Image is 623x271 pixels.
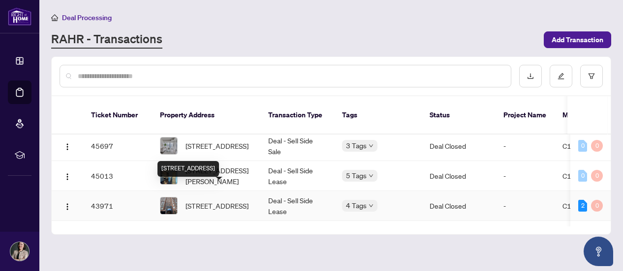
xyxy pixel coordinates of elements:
td: Deal - Sell Side Sale [260,131,334,161]
th: Ticket Number [83,96,152,135]
span: C12282122 [562,171,602,180]
th: Property Address [152,96,260,135]
th: MLS # [555,96,614,135]
th: Transaction Type [260,96,334,135]
span: 4 Tags [346,200,367,211]
td: - [496,131,555,161]
td: Deal Closed [422,131,496,161]
span: [STREET_ADDRESS] [186,200,249,211]
span: down [369,173,374,178]
img: thumbnail-img [160,197,177,214]
span: [STREET_ADDRESS][PERSON_NAME] [186,165,252,187]
span: [STREET_ADDRESS] [186,140,249,151]
img: thumbnail-img [160,137,177,154]
span: filter [588,73,595,80]
span: download [527,73,534,80]
div: 0 [591,200,603,212]
span: edit [558,73,564,80]
button: Logo [60,168,75,184]
span: 3 Tags [346,140,367,151]
img: Profile Icon [10,242,29,261]
img: logo [8,7,31,26]
button: filter [580,65,603,87]
th: Project Name [496,96,555,135]
td: Deal - Sell Side Lease [260,161,334,191]
th: Tags [334,96,422,135]
div: 2 [578,200,587,212]
td: Deal - Sell Side Lease [260,191,334,221]
td: Deal Closed [422,161,496,191]
div: 0 [578,170,587,182]
span: down [369,203,374,208]
button: edit [550,65,572,87]
button: Add Transaction [544,31,611,48]
td: 45013 [83,161,152,191]
div: 0 [578,140,587,152]
span: C12212276 [562,141,602,150]
span: home [51,14,58,21]
div: 0 [591,170,603,182]
div: [STREET_ADDRESS] [157,161,219,177]
td: 43971 [83,191,152,221]
td: Deal Closed [422,191,496,221]
button: Logo [60,198,75,214]
td: - [496,191,555,221]
span: C12186660 [562,201,602,210]
th: Status [422,96,496,135]
span: down [369,143,374,148]
div: 0 [591,140,603,152]
button: Open asap [584,237,613,266]
span: 5 Tags [346,170,367,181]
span: Deal Processing [62,13,112,22]
img: Logo [63,143,71,151]
span: Add Transaction [552,32,603,48]
img: Logo [63,173,71,181]
button: download [519,65,542,87]
td: 45697 [83,131,152,161]
a: RAHR - Transactions [51,31,162,49]
button: Logo [60,138,75,154]
td: - [496,161,555,191]
img: Logo [63,203,71,211]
